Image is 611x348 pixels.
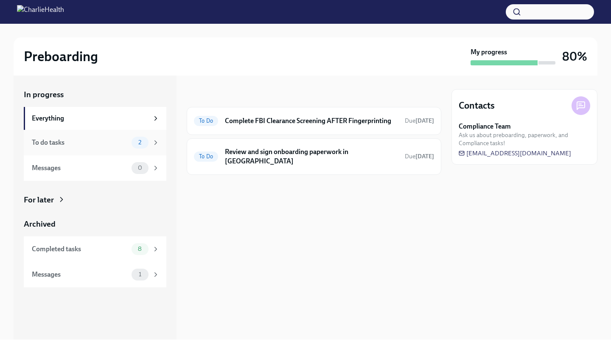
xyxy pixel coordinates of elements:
strong: [DATE] [415,117,434,124]
strong: Compliance Team [459,122,511,131]
a: For later [24,194,166,205]
a: Archived [24,219,166,230]
h6: Complete FBI Clearance Screening AFTER Fingerprinting [225,116,398,126]
a: Everything [24,107,166,130]
span: 2 [133,139,146,146]
span: 0 [133,165,147,171]
a: Messages1 [24,262,166,287]
h6: Review and sign onboarding paperwork in [GEOGRAPHIC_DATA] [225,147,398,166]
div: Messages [32,163,128,173]
a: Messages0 [24,155,166,181]
span: Due [405,117,434,124]
a: [EMAIL_ADDRESS][DOMAIN_NAME] [459,149,571,157]
div: In progress [187,89,227,100]
a: Completed tasks8 [24,236,166,262]
div: For later [24,194,54,205]
div: Everything [32,114,149,123]
h3: 80% [562,49,587,64]
div: Completed tasks [32,244,128,254]
span: 1 [134,271,146,278]
span: Ask us about preboarding, paperwork, and Compliance tasks! [459,131,590,147]
span: 8 [133,246,147,252]
div: Messages [32,270,128,279]
a: To do tasks2 [24,130,166,155]
span: To Do [194,118,218,124]
a: In progress [24,89,166,100]
span: Due [405,153,434,160]
span: To Do [194,153,218,160]
h4: Contacts [459,99,495,112]
div: To do tasks [32,138,128,147]
strong: My progress [471,48,507,57]
span: September 18th, 2025 09:00 [405,152,434,160]
strong: [DATE] [415,153,434,160]
a: To DoReview and sign onboarding paperwork in [GEOGRAPHIC_DATA]Due[DATE] [194,146,434,168]
a: To DoComplete FBI Clearance Screening AFTER FingerprintingDue[DATE] [194,114,434,128]
h2: Preboarding [24,48,98,65]
img: CharlieHealth [17,5,64,19]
